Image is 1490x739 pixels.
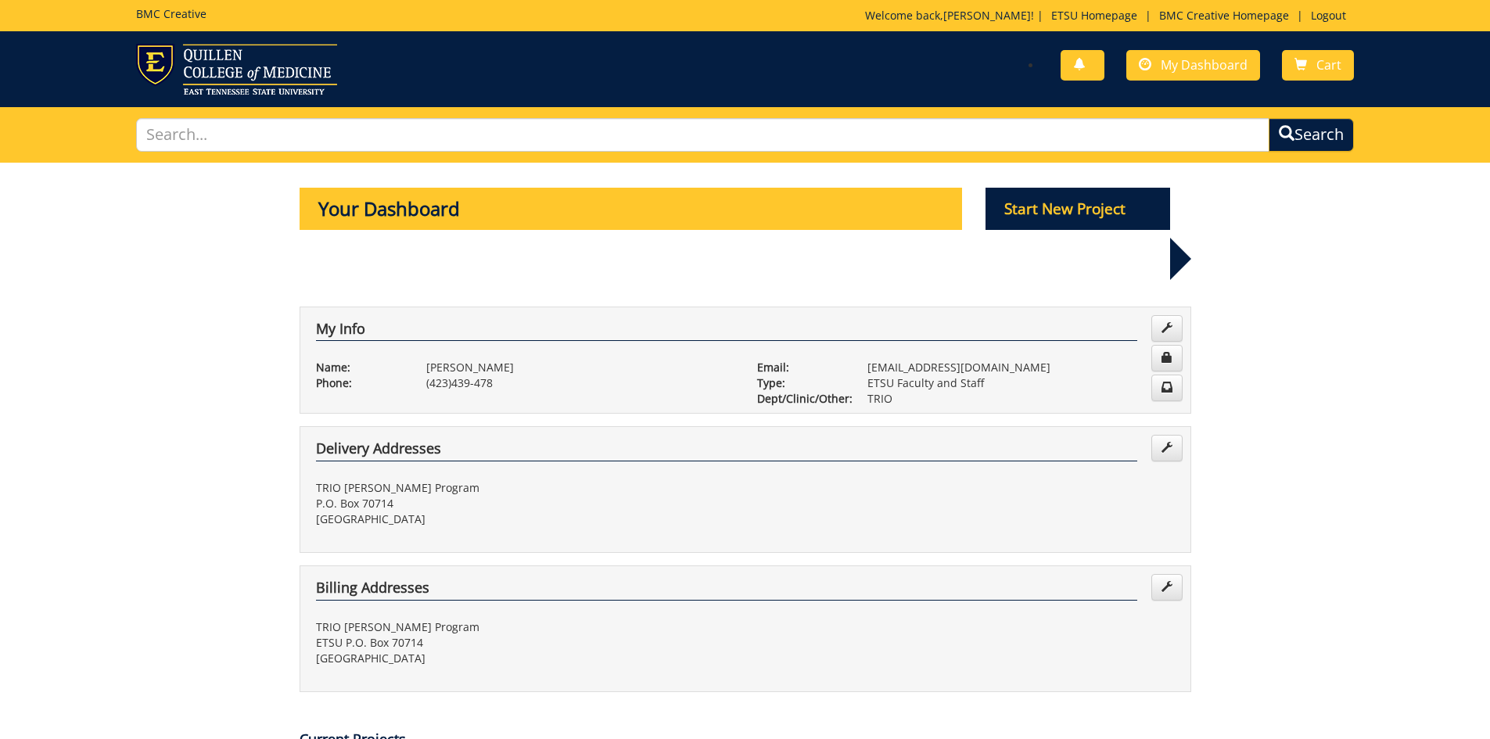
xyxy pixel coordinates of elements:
[1151,574,1183,601] a: Edit Addresses
[943,8,1031,23] a: [PERSON_NAME]
[1151,345,1183,371] a: Change Password
[757,375,844,391] p: Type:
[865,8,1354,23] p: Welcome back, ! | | |
[1151,315,1183,342] a: Edit Info
[1151,8,1297,23] a: BMC Creative Homepage
[1269,118,1354,152] button: Search
[1151,435,1183,461] a: Edit Addresses
[867,375,1175,391] p: ETSU Faculty and Staff
[867,391,1175,407] p: TRIO
[1043,8,1145,23] a: ETSU Homepage
[316,496,734,511] p: P.O. Box 70714
[426,360,734,375] p: [PERSON_NAME]
[1282,50,1354,81] a: Cart
[757,391,844,407] p: Dept/Clinic/Other:
[426,375,734,391] p: (423)439-478
[316,651,734,666] p: [GEOGRAPHIC_DATA]
[316,580,1137,601] h4: Billing Addresses
[316,619,734,635] p: TRIO [PERSON_NAME] Program
[300,188,963,230] p: Your Dashboard
[1303,8,1354,23] a: Logout
[316,480,734,496] p: TRIO [PERSON_NAME] Program
[986,188,1170,230] p: Start New Project
[136,44,337,95] img: ETSU logo
[757,360,844,375] p: Email:
[867,360,1175,375] p: [EMAIL_ADDRESS][DOMAIN_NAME]
[316,441,1137,461] h4: Delivery Addresses
[136,8,206,20] h5: BMC Creative
[1126,50,1260,81] a: My Dashboard
[136,118,1270,152] input: Search...
[1151,375,1183,401] a: Change Communication Preferences
[986,203,1170,217] a: Start New Project
[1316,56,1341,74] span: Cart
[316,321,1137,342] h4: My Info
[316,511,734,527] p: [GEOGRAPHIC_DATA]
[316,375,403,391] p: Phone:
[316,360,403,375] p: Name:
[1161,56,1248,74] span: My Dashboard
[316,635,734,651] p: ETSU P.O. Box 70714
